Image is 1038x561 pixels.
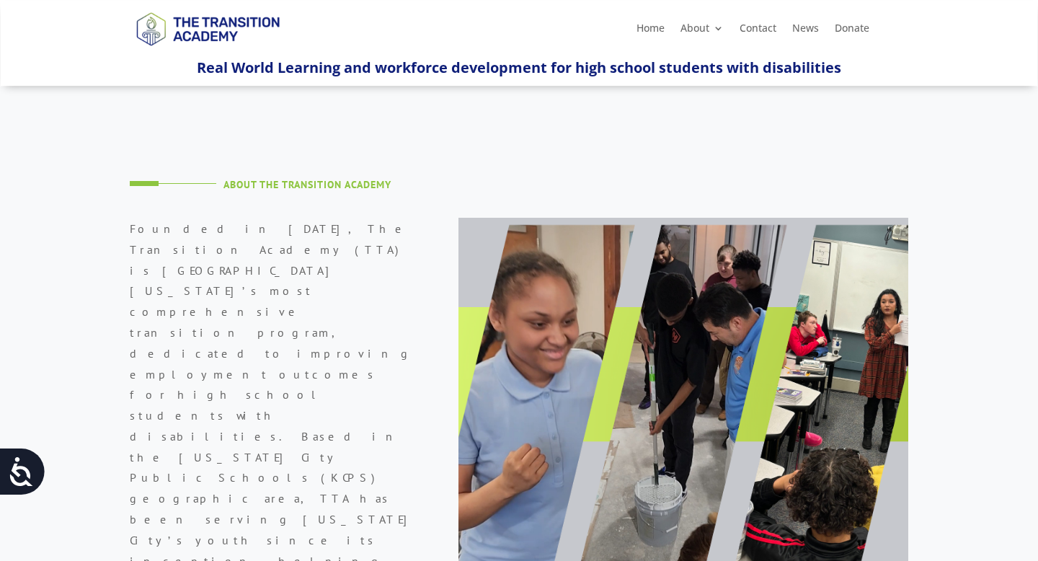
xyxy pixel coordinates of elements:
[835,23,869,39] a: Donate
[636,23,665,39] a: Home
[130,43,285,57] a: Logo-Noticias
[740,23,776,39] a: Contact
[223,180,415,197] h4: About The Transition Academy
[197,58,841,77] span: Real World Learning and workforce development for high school students with disabilities
[130,3,285,54] img: TTA Brand_TTA Primary Logo_Horizontal_Light BG
[792,23,819,39] a: News
[680,23,724,39] a: About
